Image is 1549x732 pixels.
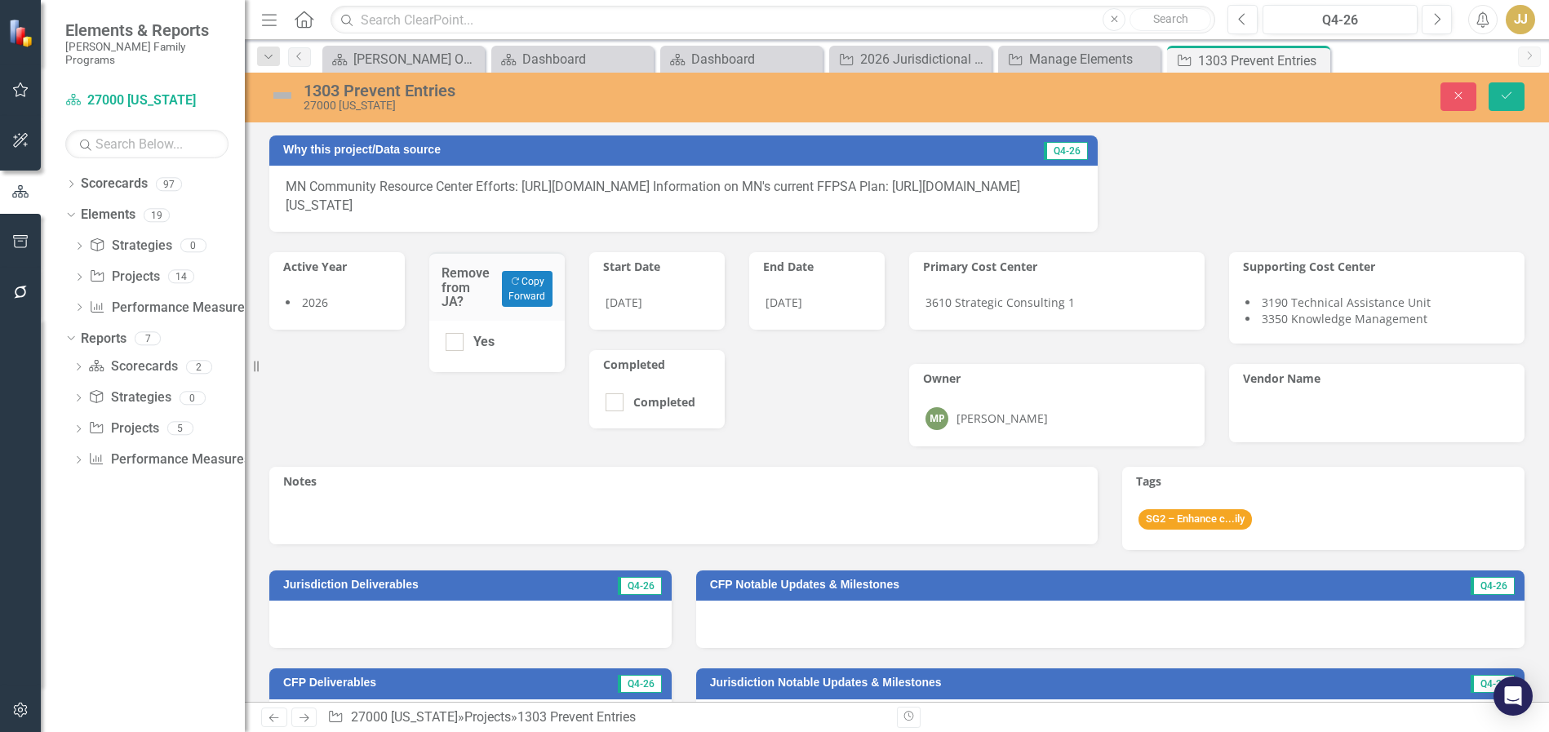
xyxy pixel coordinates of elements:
[351,709,458,725] a: 27000 [US_STATE]
[606,295,642,310] span: [DATE]
[618,577,662,595] span: Q4-26
[283,677,538,689] h3: CFP Deliverables
[286,178,1081,215] p: MN Community Resource Center Efforts: [URL][DOMAIN_NAME] Information on MN's current FFPSA Plan: ...
[925,295,1075,310] span: 3610 Strategic Consulting 1
[283,260,397,273] h3: Active Year
[81,206,135,224] a: Elements
[65,40,229,67] small: [PERSON_NAME] Family Programs
[186,360,212,374] div: 2
[283,144,908,156] h3: Why this project/Data source
[495,49,650,69] a: Dashboard
[302,295,328,310] span: 2026
[135,331,161,345] div: 7
[1262,311,1427,326] span: 3350 Knowledge Management
[353,49,481,69] div: [PERSON_NAME] Overview
[860,49,988,69] div: 2026 Jurisdictional Projects Assessment
[766,295,802,310] span: [DATE]
[65,20,229,40] span: Elements & Reports
[763,260,877,273] h3: End Date
[923,372,1196,384] h3: Owner
[691,49,819,69] div: Dashboard
[923,260,1196,273] h3: Primary Cost Center
[89,268,159,286] a: Projects
[180,391,206,405] div: 0
[603,358,717,370] h3: Completed
[833,49,988,69] a: 2026 Jurisdictional Projects Assessment
[65,130,229,158] input: Search Below...
[167,422,193,436] div: 5
[283,475,1090,487] h3: Notes
[168,270,194,284] div: 14
[1198,51,1326,71] div: 1303 Prevent Entries
[81,175,148,193] a: Scorecards
[1506,5,1535,34] button: JJ
[473,333,495,352] div: Yes
[81,330,126,348] a: Reports
[1262,295,1431,310] span: 3190 Technical Assistance Unit
[1136,475,1516,487] h3: Tags
[65,91,229,110] a: 27000 [US_STATE]
[1130,8,1211,31] button: Search
[327,708,885,727] div: » »
[1044,142,1088,160] span: Q4-26
[156,177,182,191] div: 97
[442,266,494,309] h3: Remove from JA?
[956,410,1048,427] div: [PERSON_NAME]
[618,675,662,693] span: Q4-26
[88,388,171,407] a: Strategies
[89,299,251,317] a: Performance Measures
[1494,677,1533,716] div: Open Intercom Messenger
[710,677,1384,689] h3: Jurisdiction Notable Updates & Milestones
[1029,49,1156,69] div: Manage Elements
[326,49,481,69] a: [PERSON_NAME] Overview
[517,709,636,725] div: 1303 Prevent Entries
[664,49,819,69] a: Dashboard
[1243,260,1516,273] h3: Supporting Cost Center
[88,419,158,438] a: Projects
[89,237,171,255] a: Strategies
[1138,509,1252,530] span: SG2 – Enhance c...ily
[331,6,1215,34] input: Search ClearPoint...
[1471,577,1515,595] span: Q4-26
[603,260,717,273] h3: Start Date
[304,100,973,112] div: 27000 [US_STATE]
[710,579,1360,591] h3: CFP Notable Updates & Milestones
[283,579,567,591] h3: Jurisdiction Deliverables
[144,208,170,222] div: 19
[464,709,511,725] a: Projects
[269,82,295,109] img: Not Defined
[1153,12,1188,25] span: Search
[88,357,177,376] a: Scorecards
[1268,11,1412,30] div: Q4-26
[88,450,250,469] a: Performance Measures
[1002,49,1156,69] a: Manage Elements
[522,49,650,69] div: Dashboard
[925,407,948,430] div: MP
[8,19,37,47] img: ClearPoint Strategy
[1471,675,1515,693] span: Q4-26
[1243,372,1516,384] h3: Vendor Name
[304,82,973,100] div: 1303 Prevent Entries
[180,239,206,253] div: 0
[1263,5,1418,34] button: Q4-26
[502,271,553,307] button: Copy Forward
